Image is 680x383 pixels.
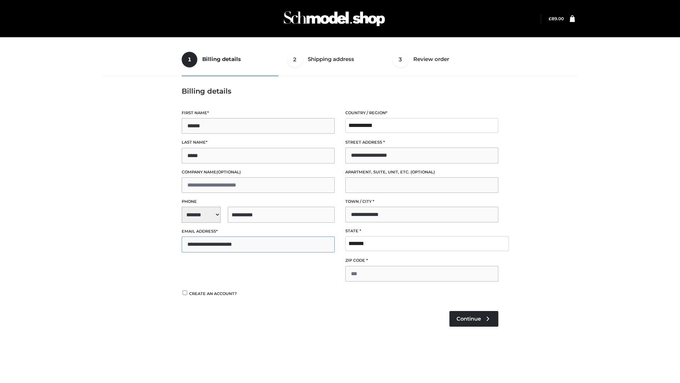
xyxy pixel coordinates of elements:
label: Apartment, suite, unit, etc. [345,169,498,176]
img: Schmodel Admin 964 [281,5,387,33]
label: Town / City [345,198,498,205]
a: Continue [449,311,498,327]
span: Continue [457,316,481,322]
label: Street address [345,139,498,146]
input: Create an account? [182,290,188,295]
bdi: 89.00 [549,16,564,21]
label: Country / Region [345,110,498,116]
span: (optional) [410,170,435,174]
span: £ [549,16,551,21]
label: Last name [182,139,335,146]
label: State [345,228,498,234]
label: Email address [182,228,335,235]
label: First name [182,110,335,116]
label: Company name [182,169,335,176]
h3: Billing details [182,87,498,95]
label: Phone [182,198,335,205]
span: Create an account? [189,291,237,296]
a: £89.00 [549,16,564,21]
span: (optional) [216,170,241,174]
label: ZIP Code [345,257,498,264]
